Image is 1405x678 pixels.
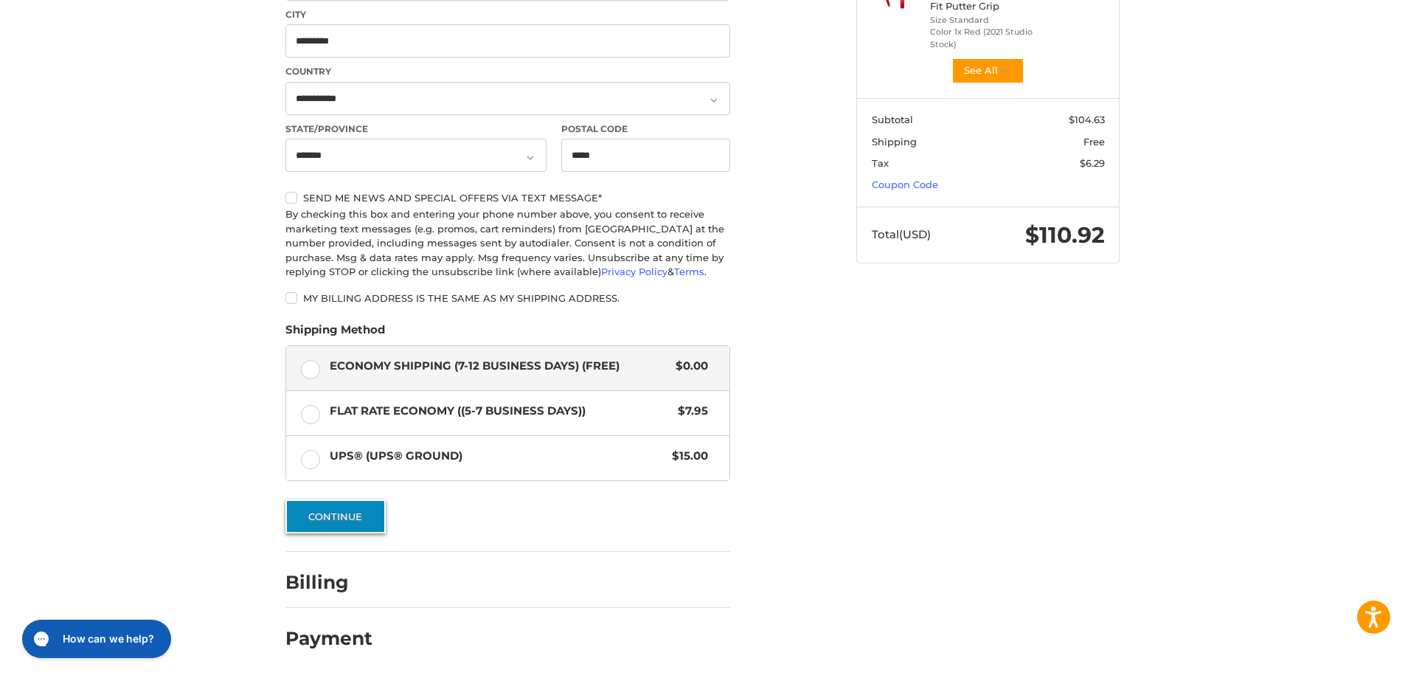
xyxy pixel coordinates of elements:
[951,58,1024,84] button: See All
[872,179,938,190] a: Coupon Code
[601,266,667,277] a: Privacy Policy
[668,358,708,375] span: $0.00
[330,448,665,465] span: UPS® (UPS® Ground)
[674,266,704,277] a: Terms
[872,136,917,148] span: Shipping
[285,322,385,345] legend: Shipping Method
[670,403,708,420] span: $7.95
[872,157,889,169] span: Tax
[561,122,731,136] label: Postal Code
[285,65,730,78] label: Country
[665,448,708,465] span: $15.00
[1069,114,1105,125] span: $104.63
[15,615,176,663] iframe: Gorgias live chat messenger
[285,122,547,136] label: State/Province
[1025,221,1105,249] span: $110.92
[285,192,730,204] label: Send me news and special offers via text message*
[872,227,931,241] span: Total (USD)
[930,26,1043,50] li: Color 1x Red (2021 Studio Stock)
[930,14,1043,27] li: Size Standard
[1080,157,1105,169] span: $6.29
[285,292,730,304] label: My billing address is the same as my shipping address.
[330,403,671,420] span: Flat Rate Economy ((5-7 Business Days))
[285,499,386,533] button: Continue
[872,114,913,125] span: Subtotal
[285,207,730,280] div: By checking this box and entering your phone number above, you consent to receive marketing text ...
[285,627,372,650] h2: Payment
[285,571,372,594] h2: Billing
[1083,136,1105,148] span: Free
[330,358,669,375] span: Economy Shipping (7-12 Business Days) (Free)
[285,8,730,21] label: City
